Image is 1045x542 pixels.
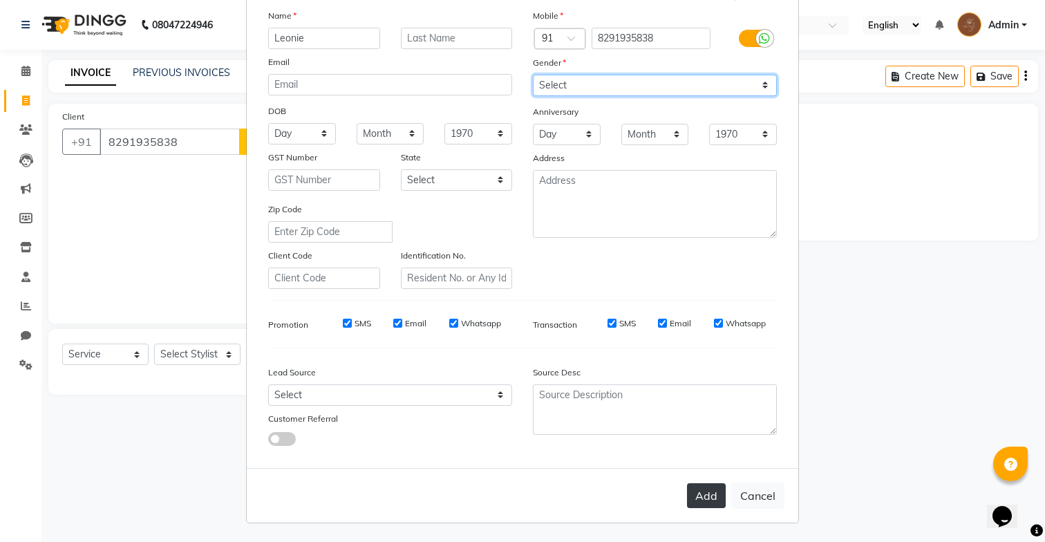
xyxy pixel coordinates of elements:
label: Email [405,317,426,330]
label: Customer Referral [268,413,338,425]
label: Identification No. [401,250,466,262]
label: Name [268,10,296,22]
label: GST Number [268,151,317,164]
button: Cancel [731,483,784,509]
label: Whatsapp [461,317,501,330]
input: Resident No. or Any Id [401,268,513,289]
label: Email [670,317,691,330]
label: Email [268,56,290,68]
iframe: chat widget [987,487,1031,528]
input: Client Code [268,268,380,289]
label: Whatsapp [726,317,766,330]
input: Last Name [401,28,513,49]
label: Promotion [268,319,308,331]
label: Lead Source [268,366,316,379]
input: Mobile [592,28,711,49]
input: First Name [268,28,380,49]
input: Enter Zip Code [268,221,393,243]
label: Anniversary [533,106,578,118]
label: Zip Code [268,203,302,216]
label: DOB [268,105,286,118]
label: Address [533,152,565,165]
label: Gender [533,57,566,69]
label: Transaction [533,319,577,331]
input: Email [268,74,512,95]
label: Mobile [533,10,563,22]
label: Client Code [268,250,312,262]
label: Source Desc [533,366,581,379]
button: Add [687,483,726,508]
label: SMS [619,317,636,330]
label: State [401,151,421,164]
input: GST Number [268,169,380,191]
label: SMS [355,317,371,330]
